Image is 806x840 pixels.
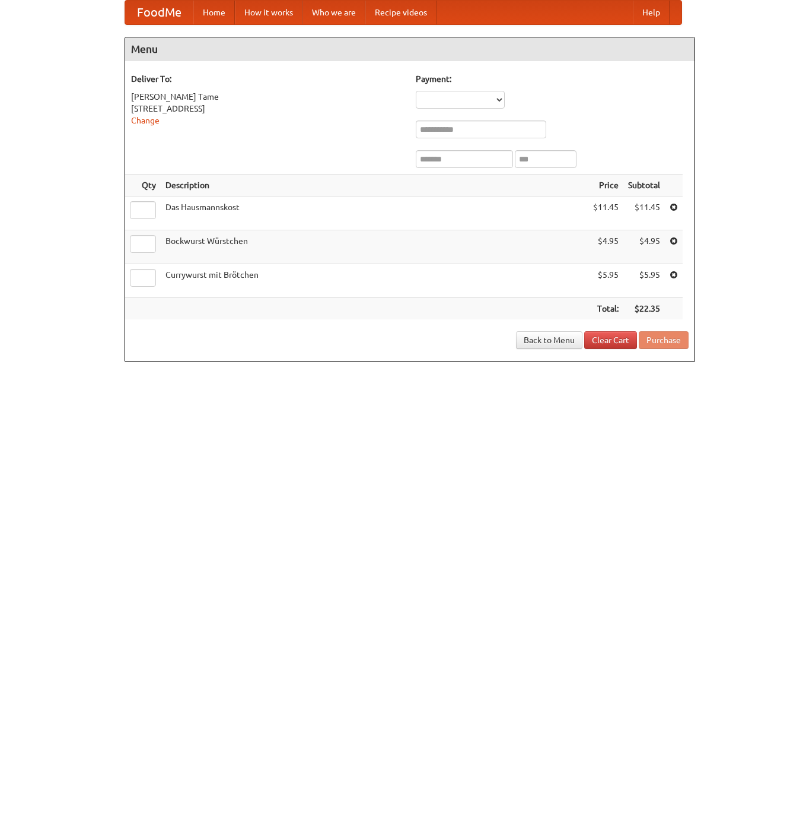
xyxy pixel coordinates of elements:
[416,73,689,85] h5: Payment:
[623,298,665,320] th: $22.35
[584,331,637,349] a: Clear Cart
[623,196,665,230] td: $11.45
[161,264,588,298] td: Currywurst mit Brötchen
[161,175,588,196] th: Description
[125,175,161,196] th: Qty
[131,73,404,85] h5: Deliver To:
[588,264,623,298] td: $5.95
[623,264,665,298] td: $5.95
[588,196,623,230] td: $11.45
[131,91,404,103] div: [PERSON_NAME] Tame
[161,196,588,230] td: Das Hausmannskost
[588,175,623,196] th: Price
[623,175,665,196] th: Subtotal
[193,1,235,24] a: Home
[639,331,689,349] button: Purchase
[131,116,160,125] a: Change
[131,103,404,115] div: [STREET_ADDRESS]
[161,230,588,264] td: Bockwurst Würstchen
[588,298,623,320] th: Total:
[125,37,695,61] h4: Menu
[365,1,437,24] a: Recipe videos
[588,230,623,264] td: $4.95
[302,1,365,24] a: Who we are
[633,1,670,24] a: Help
[623,230,665,264] td: $4.95
[516,331,582,349] a: Back to Menu
[125,1,193,24] a: FoodMe
[235,1,302,24] a: How it works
